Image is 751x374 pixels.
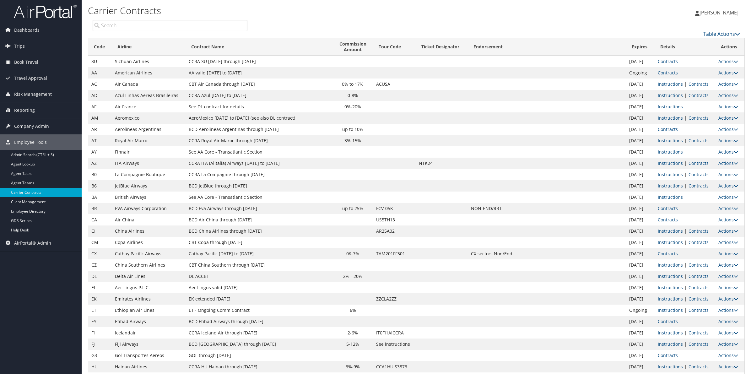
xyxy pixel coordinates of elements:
[373,293,415,305] td: ZZCLA2ZZ
[186,158,333,169] td: CCRA ITA (Alitalia) Airways [DATE] to [DATE]
[332,361,373,372] td: 3%-9%
[14,102,35,118] span: Reporting
[88,237,112,248] td: CM
[112,350,186,361] td: Gol Transportes Aereos
[658,149,683,155] a: View Ticketing Instructions
[373,361,415,372] td: CCA1HUIS3873
[186,271,333,282] td: DL ACCBT
[186,361,333,372] td: CCRA HU Hainan through [DATE]
[186,169,333,180] td: CCRA La Compagnie through [DATE]
[658,58,678,64] a: View Contracts
[626,169,655,180] td: [DATE]
[718,126,738,132] a: Actions
[186,316,333,327] td: BCD Etihad Airways through [DATE]
[112,271,186,282] td: Delta Air Lines
[689,138,709,144] a: View Contracts
[373,38,415,56] th: Tour Code: activate to sort column ascending
[683,285,689,290] span: |
[186,90,333,101] td: CCRA Azul [DATE] to [DATE]
[332,305,373,316] td: 6%
[332,79,373,90] td: 0% to 17%
[332,90,373,101] td: 0-8%
[683,262,689,268] span: |
[186,101,333,112] td: See DL contract for details
[658,352,678,358] a: View Contracts
[88,192,112,203] td: BA
[718,104,738,110] a: Actions
[88,271,112,282] td: DL
[88,4,526,17] h1: Carrier Contracts
[112,56,186,67] td: Sichuan Airlines
[626,124,655,135] td: [DATE]
[683,228,689,234] span: |
[658,318,678,324] a: View Contracts
[14,86,52,102] span: Risk Management
[373,203,415,214] td: FCV-05K
[715,38,744,56] th: Actions
[718,341,738,347] a: Actions
[416,38,468,56] th: Ticket Designator: activate to sort column ascending
[689,330,709,336] a: View Contracts
[186,56,333,67] td: CCRA 3U [DATE] through [DATE]
[332,271,373,282] td: 2% - 20%
[332,124,373,135] td: up to 10%
[718,183,738,189] a: Actions
[112,237,186,248] td: Copa Airlines
[112,112,186,124] td: Aeromexico
[689,262,709,268] a: View Contracts
[689,92,709,98] a: View Contracts
[373,214,415,225] td: US5TH13
[332,135,373,146] td: 3%-15%
[718,194,738,200] a: Actions
[186,124,333,135] td: BCD Aerolineas Argentinas through [DATE]
[626,293,655,305] td: [DATE]
[689,228,709,234] a: View Contracts
[112,305,186,316] td: Ethiopian Air Lines
[658,307,683,313] a: View Ticketing Instructions
[718,115,738,121] a: Actions
[88,158,112,169] td: AZ
[332,248,373,259] td: 0$-7%
[683,273,689,279] span: |
[658,81,683,87] a: View Ticketing Instructions
[683,364,689,370] span: |
[112,214,186,225] td: Air China
[718,352,738,358] a: Actions
[14,4,77,19] img: airportal-logo.png
[626,101,655,112] td: [DATE]
[332,339,373,350] td: 5-12%
[658,70,678,76] a: View Contracts
[373,339,415,350] td: See instructions
[373,327,415,339] td: IT0FI1AICCRA
[14,22,40,38] span: Dashboards
[14,38,25,54] span: Trips
[468,248,626,259] td: CX sectors Non/End
[14,70,47,86] span: Travel Approval
[683,171,689,177] span: |
[186,282,333,293] td: Aer Lingus valid [DATE]
[186,67,333,79] td: AA valid [DATE] to [DATE]
[718,205,738,211] a: Actions
[186,225,333,237] td: BCD China Airlines through [DATE]
[683,138,689,144] span: |
[88,361,112,372] td: HU
[112,101,186,112] td: Air France
[689,285,709,290] a: View Contracts
[186,203,333,214] td: BCD Eva Airways through [DATE]
[718,171,738,177] a: Actions
[718,160,738,166] a: Actions
[88,67,112,79] td: AA
[718,330,738,336] a: Actions
[718,307,738,313] a: Actions
[689,364,709,370] a: View Contracts
[112,339,186,350] td: Fiji Airways
[626,56,655,67] td: [DATE]
[88,282,112,293] td: EI
[468,38,626,56] th: Endorsement: activate to sort column ascending
[718,149,738,155] a: Actions
[112,282,186,293] td: Aer Lingus P.L.C.
[112,327,186,339] td: Icelandair
[112,203,186,214] td: EVA Airways Corporation
[626,327,655,339] td: [DATE]
[112,316,186,327] td: Etihad Airways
